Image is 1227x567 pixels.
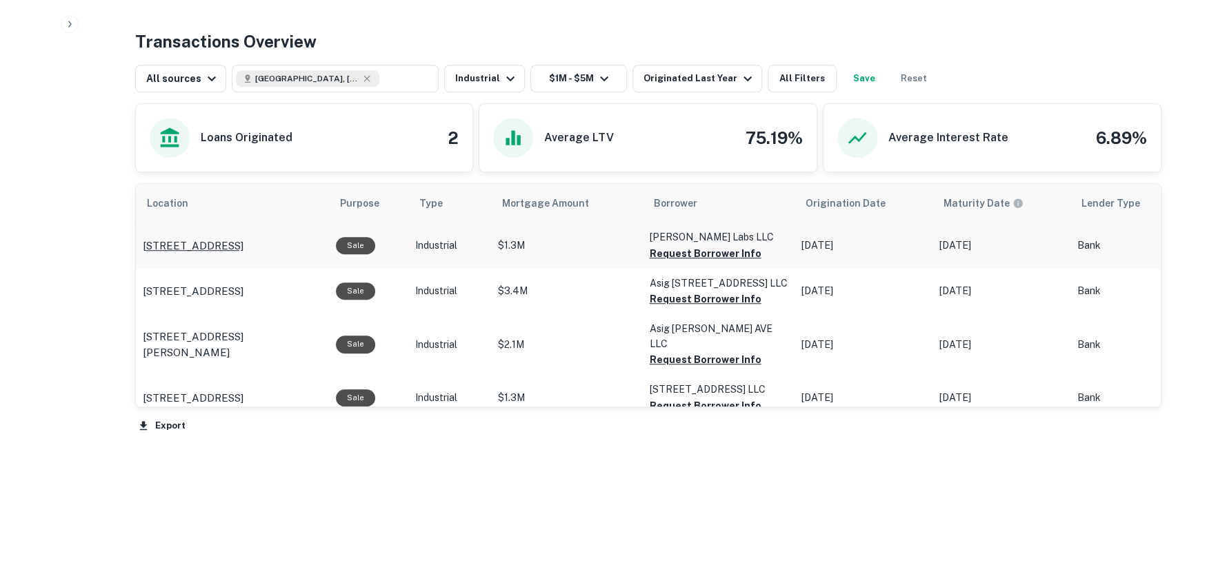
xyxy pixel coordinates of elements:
div: All sources [146,70,220,87]
button: Request Borrower Info [650,245,761,262]
button: Request Borrower Info [650,291,761,307]
p: [DATE] [939,391,1064,405]
button: Reset [892,65,936,92]
th: Origination Date [795,184,932,223]
span: Origination Date [806,195,904,212]
div: Sale [336,282,375,300]
p: [DATE] [801,238,926,253]
h4: 75.19% [746,125,803,150]
button: All sources [135,65,226,92]
p: [DATE] [801,391,926,405]
p: $2.1M [498,338,636,352]
p: $1.3M [498,391,636,405]
div: Sale [336,389,375,406]
iframe: Chat Widget [1158,457,1227,523]
a: [STREET_ADDRESS] [143,283,322,300]
div: Maturity dates displayed may be estimated. Please contact the lender for the most accurate maturi... [944,196,1024,211]
a: [STREET_ADDRESS] [143,238,322,254]
span: Location [147,195,206,212]
th: Location [136,184,329,223]
span: Mortgage Amount [502,195,607,212]
span: Borrower [654,195,697,212]
button: All Filters [768,65,837,92]
h4: Transactions Overview [135,29,317,54]
th: Maturity dates displayed may be estimated. Please contact the lender for the most accurate maturi... [932,184,1070,223]
button: Originated Last Year [632,65,762,92]
a: [STREET_ADDRESS][PERSON_NAME] [143,329,322,361]
span: Maturity dates displayed may be estimated. Please contact the lender for the most accurate maturi... [944,196,1041,211]
p: [STREET_ADDRESS] [143,238,243,254]
button: $1M - $5M [530,65,627,92]
p: [STREET_ADDRESS] [143,390,243,406]
p: [DATE] [939,338,1064,352]
p: Bank [1077,338,1188,352]
th: Type [408,184,491,223]
div: Originated Last Year [644,70,756,87]
p: [STREET_ADDRESS] LLC [650,382,788,397]
p: Bank [1077,391,1188,405]
p: [PERSON_NAME] Labs LLC [650,229,788,245]
th: Borrower [643,184,795,223]
h4: 2 [448,125,459,150]
p: Industrial [415,338,484,352]
p: Asig [PERSON_NAME] AVE LLC [650,321,788,351]
th: Mortgage Amount [491,184,643,223]
p: Asig [STREET_ADDRESS] LLC [650,276,788,291]
th: Purpose [329,184,408,223]
th: Lender Type [1070,184,1195,223]
p: [DATE] [801,338,926,352]
p: [DATE] [801,284,926,298]
h6: Average LTV [544,130,614,146]
p: Industrial [415,238,484,253]
p: Bank [1077,238,1188,253]
p: [STREET_ADDRESS] [143,283,243,300]
h6: Average Interest Rate [888,130,1008,146]
p: $3.4M [498,284,636,298]
span: [GEOGRAPHIC_DATA], [GEOGRAPHIC_DATA], [GEOGRAPHIC_DATA] [255,72,359,85]
span: Lender Type [1081,195,1140,212]
div: Sale [336,336,375,353]
button: Save your search to get updates of matches that match your search criteria. [842,65,886,92]
button: Export [135,415,189,436]
h6: Maturity Date [944,196,1010,211]
p: $1.3M [498,238,636,253]
p: Industrial [415,391,484,405]
a: [STREET_ADDRESS] [143,390,322,406]
h6: Loans Originated [201,130,292,146]
button: Industrial [444,65,525,92]
button: Request Borrower Info [650,351,761,368]
p: Industrial [415,284,484,298]
span: Type [419,195,443,212]
span: Purpose [340,195,397,212]
button: Request Borrower Info [650,398,761,414]
p: [DATE] [939,284,1064,298]
p: [DATE] [939,238,1064,253]
div: Sale [336,237,375,254]
h4: 6.89% [1096,125,1147,150]
p: Bank [1077,284,1188,298]
div: scrollable content [136,184,1161,406]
